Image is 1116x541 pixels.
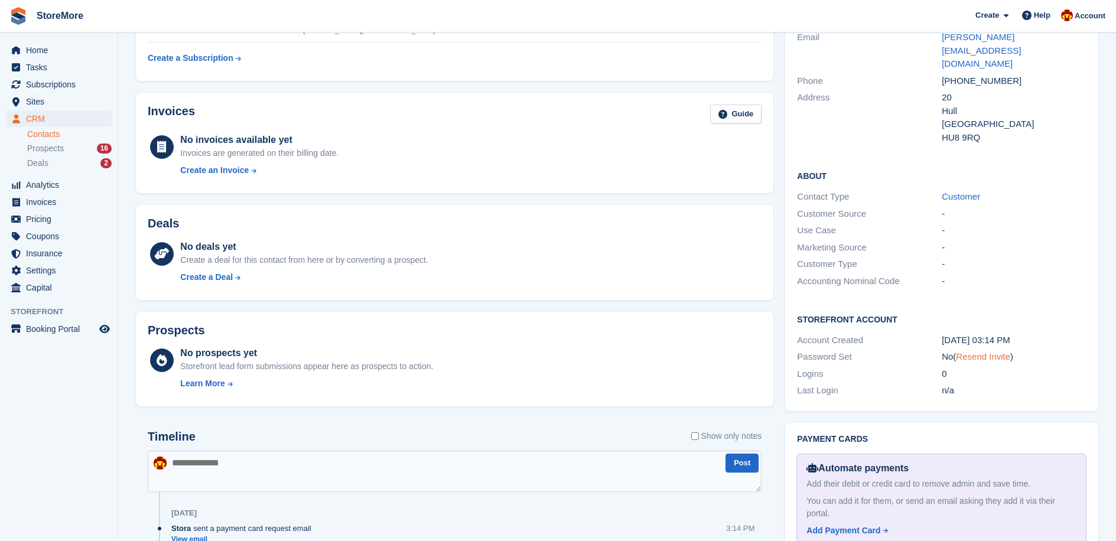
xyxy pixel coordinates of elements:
div: [PHONE_NUMBER] [942,74,1086,88]
span: ( ) [953,351,1013,361]
a: menu [6,321,112,337]
div: 16 [97,144,112,154]
a: menu [6,59,112,76]
a: Learn More [180,377,433,390]
span: Create [975,9,999,21]
span: Account [1075,10,1105,22]
span: Sites [26,93,97,110]
button: Post [725,454,759,473]
div: Password Set [797,350,942,364]
a: menu [6,262,112,279]
div: No invoices available yet [180,133,339,147]
span: Subscriptions [26,76,97,93]
a: menu [6,42,112,58]
div: Accounting Nominal Code [797,275,942,288]
img: Store More Team [1061,9,1073,21]
a: menu [6,177,112,193]
a: Customer [942,191,980,201]
span: Booking Portal [26,321,97,337]
div: - [942,224,1086,237]
img: stora-icon-8386f47178a22dfd0bd8f6a31ec36ba5ce8667c1dd55bd0f319d3a0aa187defe.svg [9,7,27,25]
div: Account Created [797,334,942,347]
span: Storefront [11,306,118,318]
span: Capital [26,279,97,296]
a: Resend Invite [956,351,1010,361]
div: No deals yet [180,240,428,254]
div: Automate payments [806,461,1076,475]
div: 20 [942,91,1086,105]
h2: Invoices [148,105,195,124]
div: [DATE] 03:14 PM [942,334,1086,347]
span: CRM [26,110,97,127]
div: Contact Type [797,190,942,204]
a: menu [6,194,112,210]
div: Customer Type [797,258,942,271]
div: Create an Invoice [180,164,249,177]
div: Add their debit or credit card to remove admin and save time. [806,478,1076,490]
div: Create a Deal [180,271,233,283]
span: Pricing [26,211,97,227]
span: Stora [171,523,191,534]
span: Home [26,42,97,58]
div: n/a [942,384,1086,397]
a: Contacts [27,129,112,140]
img: Store More Team [154,457,167,470]
h2: About [797,170,1086,181]
a: StoreMore [32,6,88,25]
span: Help [1034,9,1050,21]
div: [GEOGRAPHIC_DATA] [942,118,1086,131]
a: Create a Deal [180,271,428,283]
span: Insurance [26,245,97,262]
a: menu [6,93,112,110]
a: menu [6,211,112,227]
div: Phone [797,74,942,88]
div: Add Payment Card [806,524,880,537]
div: Marketing Source [797,241,942,255]
div: - [942,275,1086,288]
div: - [942,207,1086,221]
div: No [942,350,1086,364]
div: Invoices are generated on their billing date. [180,147,339,159]
div: Storefront lead form submissions appear here as prospects to action. [180,360,433,373]
a: menu [6,76,112,93]
h2: Payment cards [797,435,1086,444]
div: 0 [942,367,1086,381]
div: Hull [942,105,1086,118]
span: Coupons [26,228,97,245]
label: Show only notes [691,430,762,442]
a: [PERSON_NAME][EMAIL_ADDRESS][DOMAIN_NAME] [942,32,1021,69]
span: Prospects [27,143,64,154]
span: Invoices [26,194,97,210]
span: Settings [26,262,97,279]
div: 3:14 PM [726,523,754,534]
h2: Prospects [148,324,205,337]
a: menu [6,279,112,296]
a: Deals 2 [27,157,112,170]
a: Prospects 16 [27,142,112,155]
div: Create a Subscription [148,52,233,64]
a: menu [6,228,112,245]
a: Create a Subscription [148,47,241,69]
a: Preview store [97,322,112,336]
div: - [942,258,1086,271]
div: Email [797,31,942,71]
div: sent a payment card request email [171,523,317,534]
div: Logins [797,367,942,381]
div: HU8 9RQ [942,131,1086,145]
input: Show only notes [691,430,699,442]
a: Create an Invoice [180,164,339,177]
h2: Storefront Account [797,313,1086,325]
div: Last Login [797,384,942,397]
a: menu [6,110,112,127]
div: 2 [100,158,112,168]
a: menu [6,245,112,262]
div: [DATE] [171,509,197,518]
a: Guide [710,105,762,124]
span: Deals [27,158,48,169]
div: No prospects yet [180,346,433,360]
div: You can add it for them, or send an email asking they add it via their portal. [806,495,1076,520]
div: Customer Source [797,207,942,221]
h2: Timeline [148,430,196,444]
div: Learn More [180,377,224,390]
span: Tasks [26,59,97,76]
